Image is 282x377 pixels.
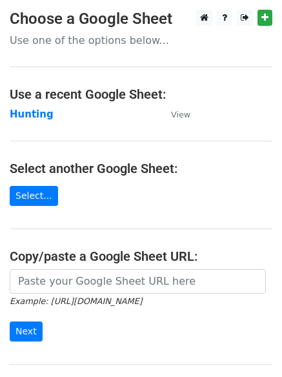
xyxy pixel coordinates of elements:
[10,108,54,120] a: Hunting
[10,34,272,47] p: Use one of the options below...
[10,249,272,264] h4: Copy/paste a Google Sheet URL:
[10,296,142,306] small: Example: [URL][DOMAIN_NAME]
[10,269,266,294] input: Paste your Google Sheet URL here
[158,108,190,120] a: View
[10,10,272,28] h3: Choose a Google Sheet
[10,87,272,102] h4: Use a recent Google Sheet:
[171,110,190,119] small: View
[10,321,43,341] input: Next
[10,161,272,176] h4: Select another Google Sheet:
[10,186,58,206] a: Select...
